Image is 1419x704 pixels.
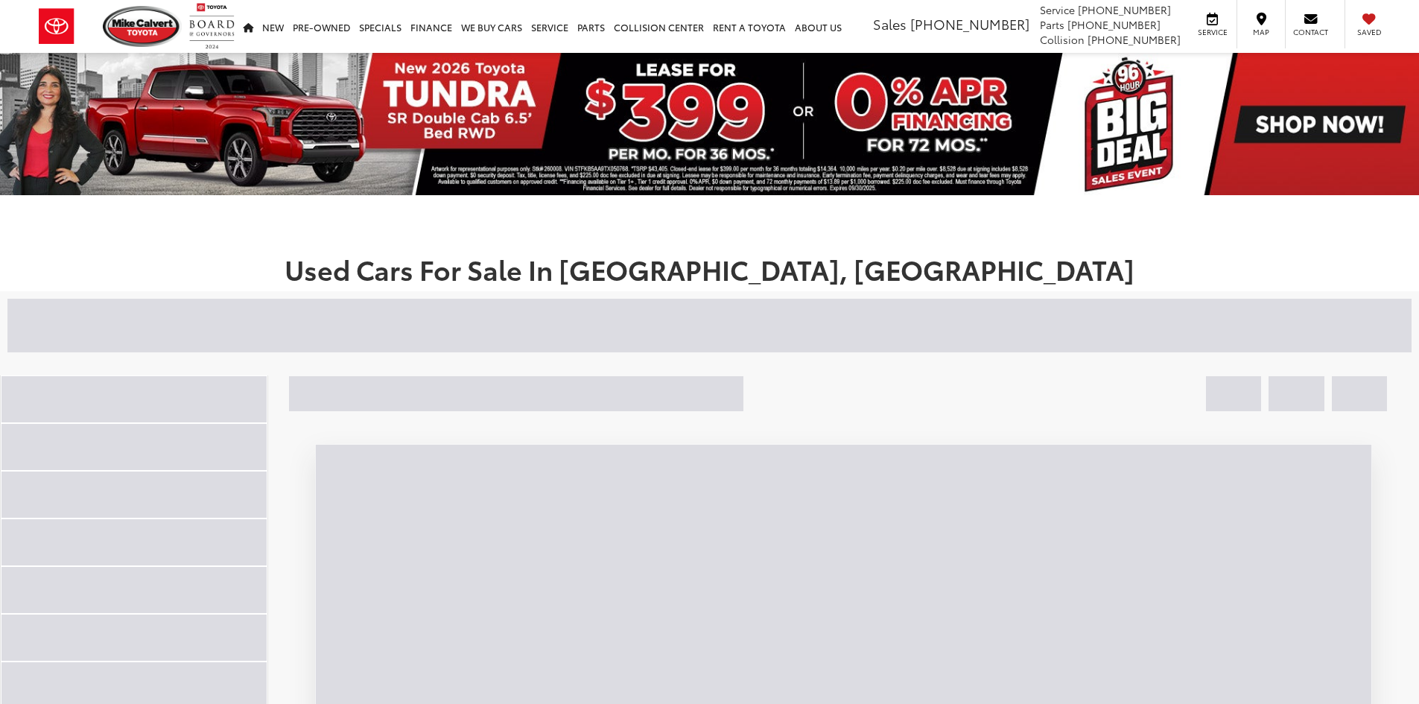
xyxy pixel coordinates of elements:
[1245,27,1277,37] span: Map
[1067,17,1161,32] span: [PHONE_NUMBER]
[1078,2,1171,17] span: [PHONE_NUMBER]
[1040,32,1085,47] span: Collision
[1293,27,1328,37] span: Contact
[1353,27,1385,37] span: Saved
[103,6,182,47] img: Mike Calvert Toyota
[910,14,1029,34] span: [PHONE_NUMBER]
[1196,27,1229,37] span: Service
[873,14,907,34] span: Sales
[1088,32,1181,47] span: [PHONE_NUMBER]
[1040,17,1064,32] span: Parts
[1040,2,1075,17] span: Service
